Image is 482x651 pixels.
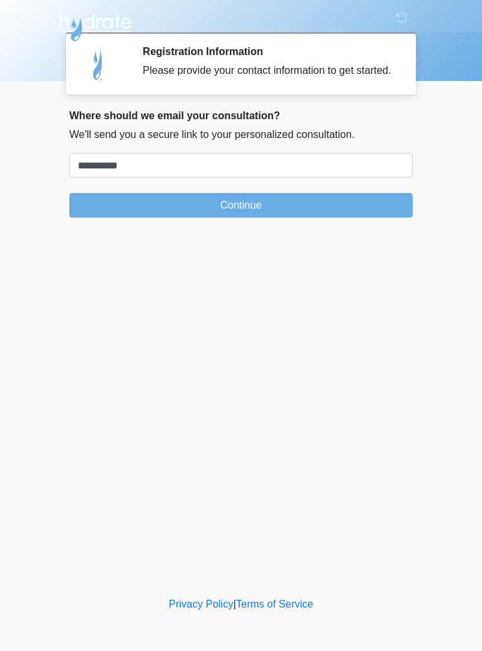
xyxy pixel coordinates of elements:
[56,10,134,42] img: Hydrate IV Bar - Flagstaff Logo
[169,599,234,610] a: Privacy Policy
[236,599,313,610] a: Terms of Service
[69,127,413,143] p: We'll send you a secure link to your personalized consultation.
[69,109,413,122] h2: Where should we email your consultation?
[233,599,236,610] a: |
[79,45,118,84] img: Agent Avatar
[143,63,393,78] div: Please provide your contact information to get started.
[69,193,413,218] button: Continue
